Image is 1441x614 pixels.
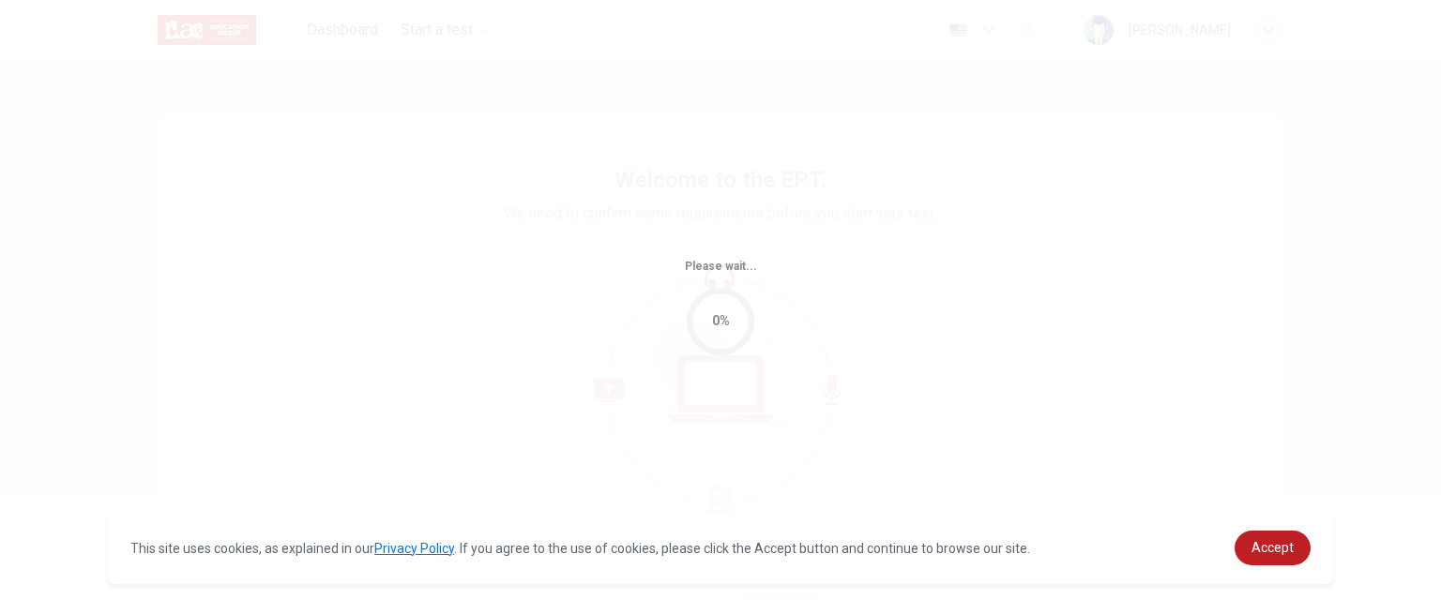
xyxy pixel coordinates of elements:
[108,512,1333,584] div: cookieconsent
[1235,531,1311,565] a: dismiss cookie message
[130,541,1030,556] span: This site uses cookies, as explained in our . If you agree to the use of cookies, please click th...
[712,310,730,332] div: 0%
[374,541,454,556] a: Privacy Policy
[1251,540,1294,555] span: Accept
[685,260,757,273] span: Please wait...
